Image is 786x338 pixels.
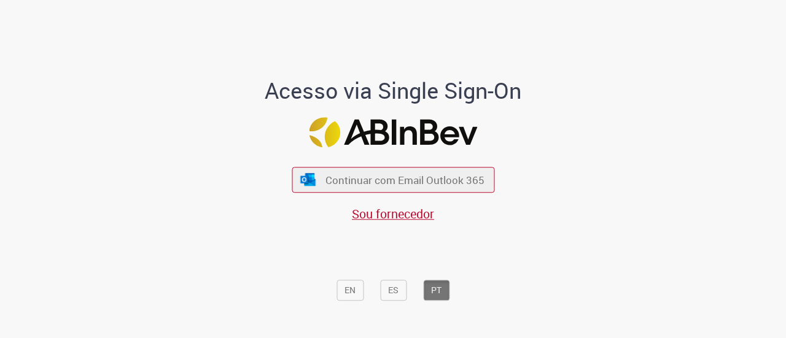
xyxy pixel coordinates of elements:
button: EN [337,280,364,301]
h1: Acesso via Single Sign-On [223,79,564,103]
a: Sou fornecedor [352,205,434,222]
img: ícone Azure/Microsoft 360 [300,173,317,186]
button: PT [423,280,449,301]
button: ES [380,280,407,301]
button: ícone Azure/Microsoft 360 Continuar com Email Outlook 365 [292,167,494,193]
img: Logo ABInBev [309,117,477,147]
span: Continuar com Email Outlook 365 [325,173,484,187]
